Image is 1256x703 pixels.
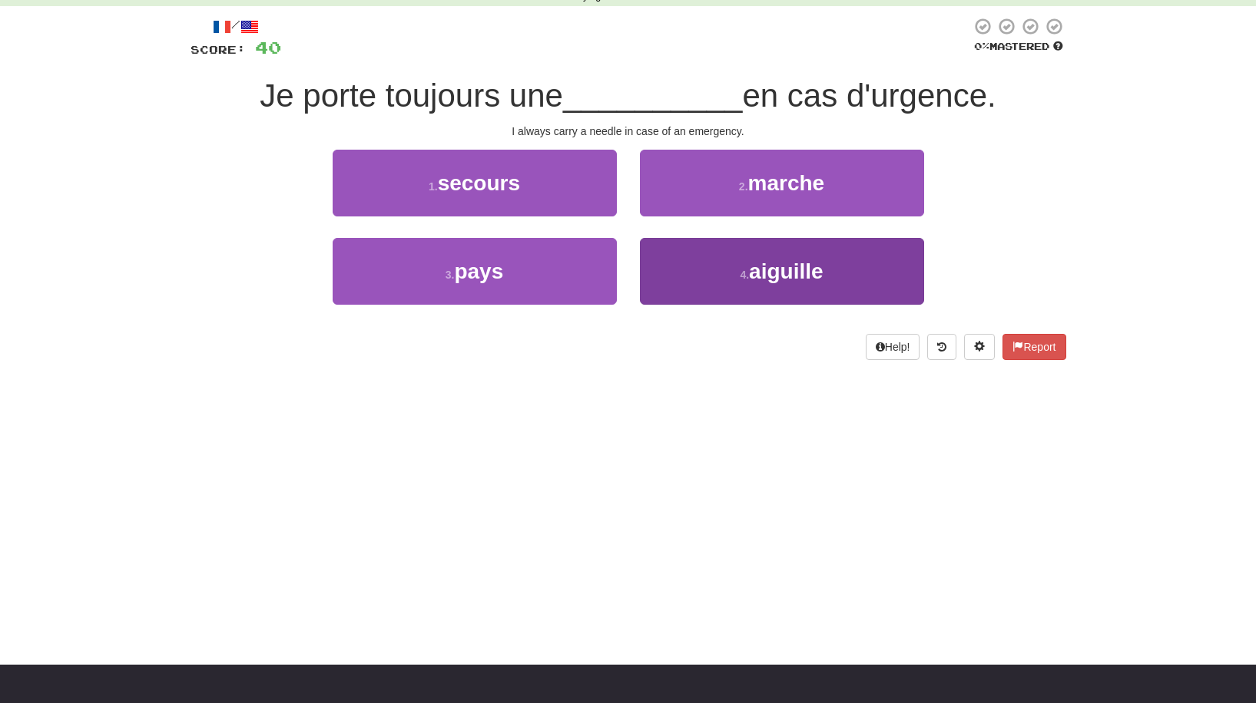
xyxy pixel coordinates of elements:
[255,38,281,57] span: 40
[866,334,920,360] button: Help!
[438,171,520,195] span: secours
[333,150,617,216] button: 1.secours
[446,269,455,281] small: 3 .
[974,40,989,52] span: 0 %
[748,171,825,195] span: marche
[749,259,823,283] span: aiguille
[454,259,503,283] span: pays
[563,78,743,114] span: __________
[971,40,1066,54] div: Mastered
[191,17,281,36] div: /
[333,238,617,305] button: 3.pays
[429,180,438,193] small: 1 .
[739,180,748,193] small: 2 .
[927,334,956,360] button: Round history (alt+y)
[740,269,749,281] small: 4 .
[640,150,924,216] button: 2.marche
[640,238,924,305] button: 4.aiguille
[260,78,563,114] span: Je porte toujours une
[191,43,246,56] span: Score:
[191,124,1066,139] div: I always carry a needle in case of an emergency.
[1002,334,1065,360] button: Report
[742,78,996,114] span: en cas d'urgence.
